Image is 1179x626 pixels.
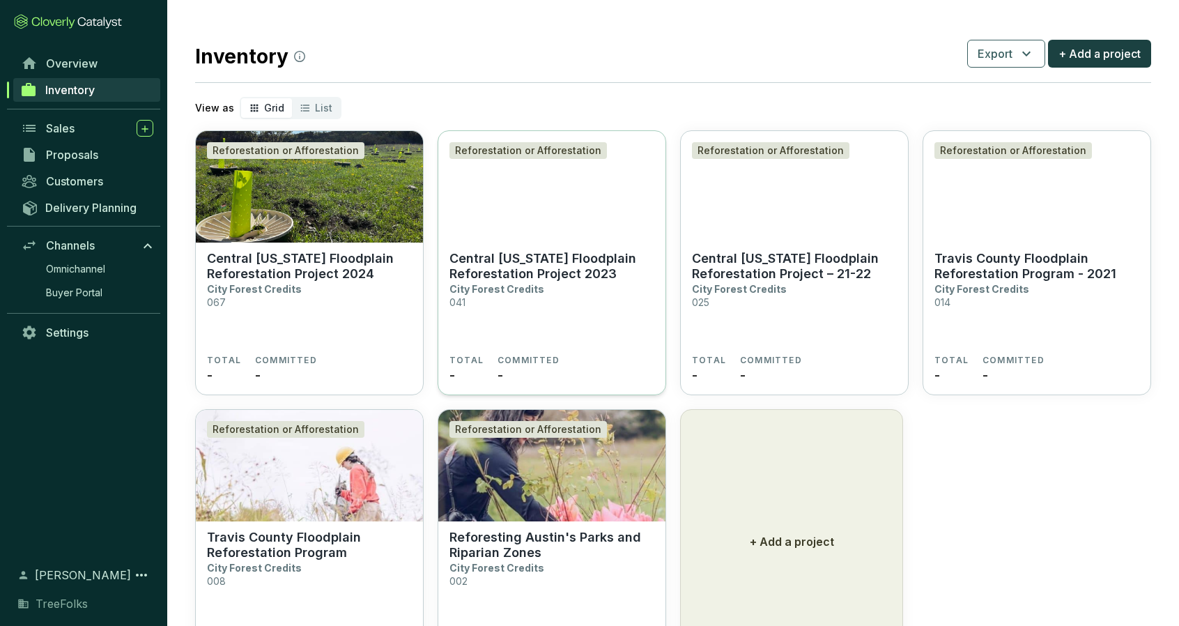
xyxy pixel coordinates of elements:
[692,366,698,385] span: -
[207,251,412,282] p: Central [US_STATE] Floodplain Reforestation Project 2024
[1058,45,1141,62] span: + Add a project
[207,562,302,574] p: City Forest Credits
[449,562,544,574] p: City Forest Credits
[449,575,468,587] p: 002
[14,143,160,167] a: Proposals
[934,366,940,385] span: -
[46,174,103,188] span: Customers
[692,251,897,282] p: Central [US_STATE] Floodplain Reforestation Project – 21-22
[196,131,423,243] img: Central Texas Floodplain Reforestation Project 2024
[14,52,160,75] a: Overview
[449,421,607,438] div: Reforestation or Afforestation
[498,366,503,385] span: -
[14,116,160,140] a: Sales
[195,42,305,71] h2: Inventory
[449,355,484,366] span: TOTAL
[982,366,988,385] span: -
[39,259,160,280] a: Omnichannel
[207,421,364,438] div: Reforestation or Afforestation
[681,131,908,243] img: Central Texas Floodplain Reforestation Project – 21-22
[46,326,88,339] span: Settings
[438,130,666,395] a: Central Texas Floodplain Reforestation Project 2023Reforestation or AfforestationCentral [US_STAT...
[978,45,1012,62] span: Export
[934,251,1139,282] p: Travis County Floodplain Reforestation Program - 2021
[207,575,226,587] p: 008
[449,366,455,385] span: -
[692,142,849,159] div: Reforestation or Afforestation
[240,97,341,119] div: segmented control
[45,201,137,215] span: Delivery Planning
[740,366,746,385] span: -
[207,366,213,385] span: -
[35,567,131,583] span: [PERSON_NAME]
[46,148,98,162] span: Proposals
[449,530,654,560] p: Reforesting Austin's Parks and Riparian Zones
[207,142,364,159] div: Reforestation or Afforestation
[934,283,1029,295] p: City Forest Credits
[46,56,98,70] span: Overview
[692,283,787,295] p: City Forest Credits
[14,169,160,193] a: Customers
[46,238,95,252] span: Channels
[14,234,160,257] a: Channels
[207,296,226,308] p: 067
[934,296,950,308] p: 014
[680,130,909,395] a: Central Texas Floodplain Reforestation Project – 21-22Reforestation or AfforestationCentral [US_S...
[692,296,709,308] p: 025
[740,355,802,366] span: COMMITTED
[449,283,544,295] p: City Forest Credits
[438,410,665,521] img: Reforesting Austin's Parks and Riparian Zones
[46,286,102,300] span: Buyer Portal
[13,78,160,102] a: Inventory
[196,410,423,521] img: Travis County Floodplain Reforestation Program
[195,101,234,115] p: View as
[14,321,160,344] a: Settings
[438,131,665,243] img: Central Texas Floodplain Reforestation Project 2023
[449,251,654,282] p: Central [US_STATE] Floodplain Reforestation Project 2023
[207,283,302,295] p: City Forest Credits
[255,355,317,366] span: COMMITTED
[934,142,1092,159] div: Reforestation or Afforestation
[923,130,1151,395] a: Travis County Floodplain Reforestation Program - 2021Reforestation or AfforestationTravis County ...
[255,366,261,385] span: -
[39,282,160,303] a: Buyer Portal
[207,355,241,366] span: TOTAL
[982,355,1045,366] span: COMMITTED
[264,102,284,114] span: Grid
[45,83,95,97] span: Inventory
[46,121,75,135] span: Sales
[967,40,1045,68] button: Export
[46,262,105,276] span: Omnichannel
[1048,40,1151,68] button: + Add a project
[692,355,726,366] span: TOTAL
[498,355,560,366] span: COMMITTED
[207,530,412,560] p: Travis County Floodplain Reforestation Program
[750,533,834,550] p: + Add a project
[36,595,88,612] span: TreeFolks
[449,142,607,159] div: Reforestation or Afforestation
[923,131,1150,243] img: Travis County Floodplain Reforestation Program - 2021
[934,355,969,366] span: TOTAL
[14,196,160,219] a: Delivery Planning
[449,296,465,308] p: 041
[315,102,332,114] span: List
[195,130,424,395] a: Central Texas Floodplain Reforestation Project 2024Reforestation or AfforestationCentral [US_STAT...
